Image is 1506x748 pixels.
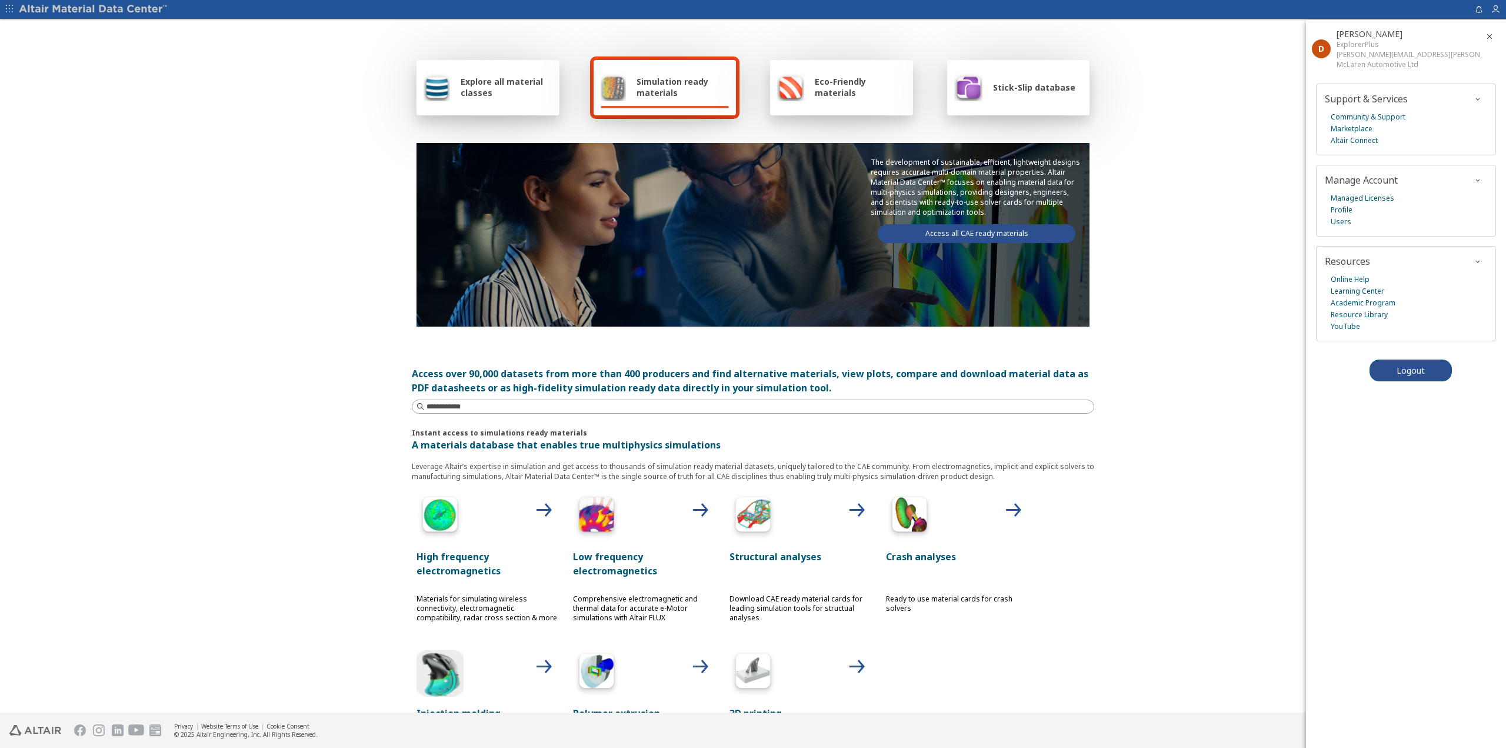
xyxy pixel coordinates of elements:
[412,367,1094,395] div: Access over 90,000 datasets from more than 400 producers and find alternative materials, view plo...
[266,722,309,730] a: Cookie Consent
[729,706,871,720] p: 3D printing
[1337,28,1402,39] span: Damiano Rufo
[174,722,193,730] a: Privacy
[568,488,719,639] button: Low Frequency IconLow frequency electromagneticsComprehensive electromagnetic and thermal data fo...
[777,73,804,101] img: Eco-Friendly materials
[1325,255,1370,268] span: Resources
[993,82,1075,93] span: Stick-Slip database
[1331,309,1388,321] a: Resource Library
[1337,39,1482,49] div: ExplorerPlus
[1331,321,1360,333] a: YouTube
[19,4,169,15] img: Altair Material Data Center
[174,730,318,739] div: © 2025 Altair Engineering, Inc. All Rights Reserved.
[729,493,777,540] img: Structural Analyses Icon
[1325,92,1408,105] span: Support & Services
[1331,192,1394,204] a: Managed Licenses
[573,706,714,720] p: Polymer extrusion
[1331,204,1352,216] a: Profile
[1331,297,1395,309] a: Academic Program
[1337,59,1482,69] div: McLaren Automotive Ltd
[1370,360,1452,381] button: Logout
[886,550,1027,564] p: Crash analyses
[881,488,1032,639] button: Crash Analyses IconCrash analysesReady to use material cards for crash solvers
[1337,49,1482,59] div: [PERSON_NAME][EMAIL_ADDRESS][PERSON_NAME][DOMAIN_NAME]
[1331,285,1384,297] a: Learning Center
[601,73,626,101] img: Simulation ready materials
[573,550,714,578] p: Low frequency electromagnetics
[878,224,1075,243] a: Access all CAE ready materials
[417,550,558,578] p: High frequency electromagnetics
[417,493,464,540] img: High Frequency Icon
[815,76,905,98] span: Eco-Friendly materials
[1325,174,1398,187] span: Manage Account
[954,73,982,101] img: Stick-Slip database
[573,493,620,540] img: Low Frequency Icon
[729,594,871,623] p: Download CAE ready material cards for leading simulation tools for structual analyses
[417,594,558,623] p: Materials for simulating wireless connectivity, electromagnetic compatibility, radar cross sectio...
[886,493,933,540] img: Crash Analyses Icon
[637,76,729,98] span: Simulation ready materials
[725,488,875,639] button: Structural Analyses IconStructural analysesDownload CAE ready material cards for leading simulati...
[1331,123,1372,135] a: Marketplace
[729,650,777,697] img: 3D Printing Icon
[1331,274,1370,285] a: Online Help
[412,488,562,639] button: High Frequency IconHigh frequency electromagneticsMaterials for simulating wireless connectivity,...
[871,157,1082,217] p: The development of sustainable, efficient, lightweight designs requires accurate multi-domain mat...
[1318,43,1324,54] span: D
[424,73,450,101] img: Explore all material classes
[729,550,871,564] p: Structural analyses
[417,650,464,697] img: Injection Molding Icon
[412,461,1094,481] p: Leverage Altair’s expertise in simulation and get access to thousands of simulation ready materia...
[412,438,1094,452] p: A materials database that enables true multiphysics simulations
[461,76,552,98] span: Explore all material classes
[412,428,1094,438] p: Instant access to simulations ready materials
[201,722,258,730] a: Website Terms of Use
[1331,135,1378,147] a: Altair Connect
[1331,216,1351,228] a: Users
[573,594,714,623] p: Comprehensive electromagnetic and thermal data for accurate e-Motor simulations with Altair FLUX
[573,650,620,697] img: Polymer Extrusion Icon
[886,594,1027,613] p: Ready to use material cards for crash solvers
[9,725,61,736] img: Altair Engineering
[1331,111,1405,123] a: Community & Support
[1397,365,1425,376] span: Logout
[417,706,558,720] p: Injection molding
